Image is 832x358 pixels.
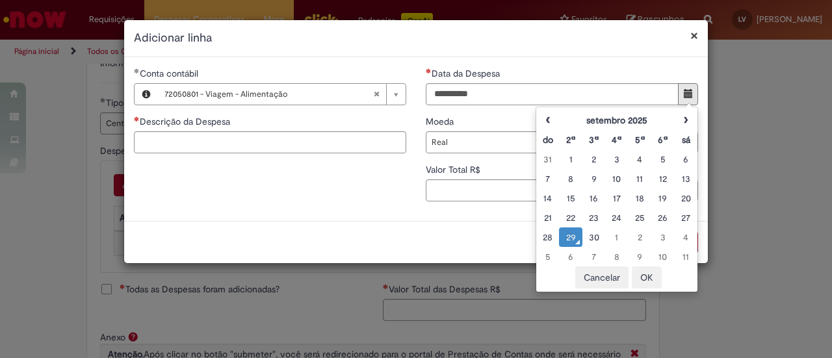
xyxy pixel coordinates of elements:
[134,131,406,153] input: Descrição da Despesa
[678,231,694,244] div: 04 October 2025 Saturday
[562,211,578,224] div: 22 September 2025 Monday
[559,110,674,130] th: setembro 2025. Alternar mês
[655,231,671,244] div: 03 October 2025 Friday
[562,192,578,205] div: 15 September 2025 Monday
[539,192,556,205] div: 14 September 2025 Sunday
[586,250,602,263] div: 07 October 2025 Tuesday
[426,164,483,175] span: Valor Total R$
[651,130,674,149] th: Sexta-feira
[586,192,602,205] div: 16 September 2025 Tuesday
[655,250,671,263] div: 10 October 2025 Friday
[536,107,698,292] div: Escolher data
[655,172,671,185] div: 12 September 2025 Friday
[629,130,651,149] th: Quinta-feira
[140,116,233,127] span: Descrição da Despesa
[632,266,662,288] button: OK
[426,116,456,127] span: Moeda
[605,130,628,149] th: Quarta-feira
[432,68,502,79] span: Data da Despesa
[632,153,648,166] div: 04 September 2025 Thursday
[426,83,679,105] input: Data da Despesa
[135,84,158,105] button: Conta contábil, Visualizar este registro 72050801 - Viagem - Alimentação
[655,153,671,166] div: 05 September 2025 Friday
[426,68,432,73] span: Necessários
[632,250,648,263] div: 09 October 2025 Thursday
[678,211,694,224] div: 27 September 2025 Saturday
[632,211,648,224] div: 25 September 2025 Thursday
[134,30,698,47] h2: Adicionar linha
[575,266,629,288] button: Cancelar
[536,130,559,149] th: Domingo
[690,29,698,42] button: Fechar modal
[586,153,602,166] div: 02 September 2025 Tuesday
[678,172,694,185] div: 13 September 2025 Saturday
[559,130,582,149] th: Segunda-feira
[134,68,140,73] span: Obrigatório Preenchido
[586,172,602,185] div: 09 September 2025 Tuesday
[678,153,694,166] div: 06 September 2025 Saturday
[586,211,602,224] div: 23 September 2025 Tuesday
[158,84,406,105] a: 72050801 - Viagem - AlimentaçãoLimpar campo Conta contábil
[432,132,671,153] span: Real
[586,231,602,244] div: 30 September 2025 Tuesday
[675,130,697,149] th: Sábado
[539,153,556,166] div: 31 August 2025 Sunday
[536,110,559,130] th: Mês anterior
[140,68,201,79] span: Necessários - Conta contábil
[562,231,578,244] div: O seletor de data foi aberto.29 September 2025 Monday
[164,84,373,105] span: 72050801 - Viagem - Alimentação
[678,192,694,205] div: 20 September 2025 Saturday
[562,153,578,166] div: 01 September 2025 Monday
[678,250,694,263] div: 11 October 2025 Saturday
[632,231,648,244] div: 02 October 2025 Thursday
[539,250,556,263] div: 05 October 2025 Sunday
[608,192,625,205] div: 17 September 2025 Wednesday
[134,116,140,121] span: Necessários
[655,192,671,205] div: 19 September 2025 Friday
[608,153,625,166] div: 03 September 2025 Wednesday
[608,231,625,244] div: 01 October 2025 Wednesday
[675,110,697,130] th: Próximo mês
[539,231,556,244] div: 28 September 2025 Sunday
[608,211,625,224] div: 24 September 2025 Wednesday
[539,211,556,224] div: 21 September 2025 Sunday
[632,172,648,185] div: 11 September 2025 Thursday
[426,179,698,201] input: Valor Total R$
[582,130,605,149] th: Terça-feira
[539,172,556,185] div: 07 September 2025 Sunday
[562,172,578,185] div: 08 September 2025 Monday
[632,192,648,205] div: 18 September 2025 Thursday
[562,250,578,263] div: 06 October 2025 Monday
[608,172,625,185] div: 10 September 2025 Wednesday
[678,83,698,105] button: Mostrar calendário para Data da Despesa
[608,250,625,263] div: 08 October 2025 Wednesday
[367,84,386,105] abbr: Limpar campo Conta contábil
[655,211,671,224] div: 26 September 2025 Friday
